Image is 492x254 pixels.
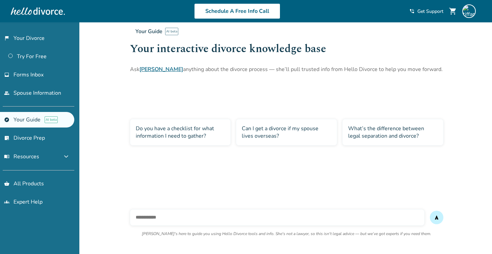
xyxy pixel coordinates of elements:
span: expand_more [62,153,70,161]
img: tiffanyg0277@gmail.com [462,4,476,18]
a: Schedule A Free Info Call [194,3,280,19]
span: people [4,90,9,96]
span: flag_2 [4,36,9,41]
div: Do you have a checklist for what information I need to gather? [130,119,231,145]
span: AI beta [45,116,58,123]
div: Can I get a divorce if my spouse lives overseas? [236,119,337,145]
a: [PERSON_NAME] [139,66,183,73]
button: send [430,211,443,224]
span: Resources [4,153,39,160]
span: phone_in_talk [409,8,415,14]
span: shopping_basket [4,181,9,186]
span: menu_book [4,154,9,159]
span: shopping_cart [449,7,457,15]
span: Forms Inbox [14,71,44,78]
a: phone_in_talkGet Support [409,8,443,15]
div: What’s the difference between legal separation and divorce? [342,119,443,145]
span: inbox [4,72,9,77]
span: send [434,215,439,220]
span: AI beta [165,28,178,35]
span: Your Guide [135,28,162,35]
span: list_alt_check [4,135,9,141]
p: [PERSON_NAME]'s here to guide you using Hello Divorce tools and info. She's not a lawyer, so this... [142,231,431,236]
span: explore [4,117,9,122]
span: Get Support [417,8,443,15]
span: groups [4,199,9,205]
